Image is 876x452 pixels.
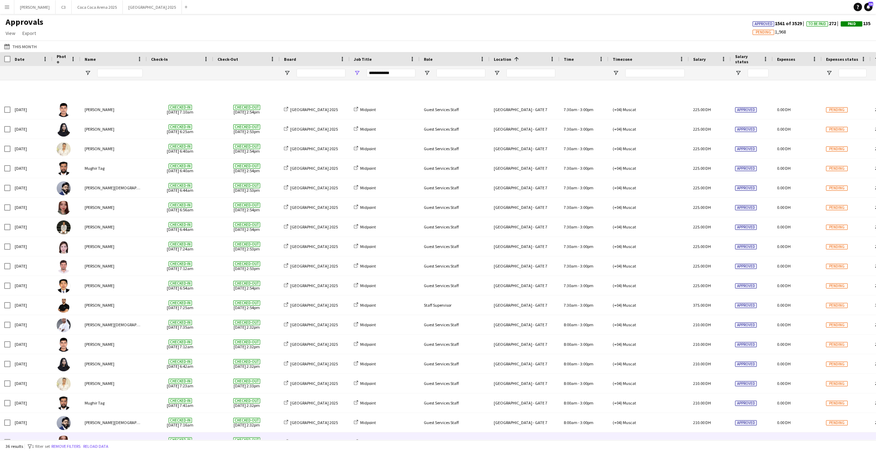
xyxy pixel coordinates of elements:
[578,146,579,151] span: -
[57,279,71,293] img: Oliver Francisco
[290,381,338,386] span: [GEOGRAPHIC_DATA] 2025
[420,393,490,413] div: Guest Services Staff
[10,198,52,217] div: [DATE]
[80,432,147,452] div: [PERSON_NAME]
[424,70,430,76] button: Open Filter Menu
[420,256,490,276] div: Guest Services Staff
[3,42,38,51] button: This Month
[420,237,490,256] div: Guest Services Staff
[354,205,376,210] a: Midpoint
[57,201,71,215] img: Mariah Calista Reiyong
[290,302,338,308] span: [GEOGRAPHIC_DATA] 2025
[290,126,338,132] span: [GEOGRAPHIC_DATA] 2025
[151,198,209,217] span: [DATE] 6:56am
[354,381,376,386] a: Midpoint
[735,127,757,132] span: Approved
[290,205,338,210] span: [GEOGRAPHIC_DATA] 2025
[735,146,757,152] span: Approved
[490,159,560,178] div: [GEOGRAPHIC_DATA] - GATE 7
[290,185,338,190] span: [GEOGRAPHIC_DATA] 2025
[826,185,848,191] span: Pending
[608,256,689,276] div: (+04) Muscat
[735,70,741,76] button: Open Filter Menu
[578,107,579,112] span: -
[420,276,490,295] div: Guest Services Staff
[218,139,276,158] span: [DATE] 2:54pm
[290,263,338,269] span: [GEOGRAPHIC_DATA] 2025
[420,296,490,315] div: Staff Supervisor
[735,107,757,112] span: Approved
[777,166,791,171] span: 0.00 DH
[693,146,711,151] span: 225.00 DH
[218,159,276,178] span: [DATE] 2:54pm
[151,119,209,139] span: [DATE] 6:25am
[806,20,841,27] span: 272
[608,119,689,139] div: (+04) Muscat
[360,400,376,406] span: Midpoint
[490,119,560,139] div: [GEOGRAPHIC_DATA] - GATE 7
[169,183,192,188] span: Checked-in
[80,335,147,354] div: [PERSON_NAME]
[290,322,338,327] span: [GEOGRAPHIC_DATA] 2025
[608,296,689,315] div: (+04) Muscat
[490,296,560,315] div: [GEOGRAPHIC_DATA] - GATE 7
[420,159,490,178] div: Guest Services Staff
[233,163,260,169] span: Checked-out
[169,105,192,110] span: Checked-in
[233,183,260,188] span: Checked-out
[420,354,490,373] div: Guest Services Staff
[753,20,806,27] span: 1561 of 3529
[360,107,376,112] span: Midpoint
[864,3,873,11] a: 36
[80,198,147,217] div: [PERSON_NAME]
[354,322,376,327] a: Midpoint
[354,57,372,62] span: Job Title
[490,139,560,158] div: [GEOGRAPHIC_DATA] - GATE 7
[490,178,560,197] div: [GEOGRAPHIC_DATA] - GATE 7
[57,396,71,410] img: Mughir Tag
[608,198,689,217] div: (+04) Muscat
[490,217,560,236] div: [GEOGRAPHIC_DATA] - GATE 7
[169,203,192,208] span: Checked-in
[10,315,52,334] div: [DATE]
[608,393,689,413] div: (+04) Muscat
[284,420,338,425] a: [GEOGRAPHIC_DATA] 2025
[290,244,338,249] span: [GEOGRAPHIC_DATA] 2025
[608,237,689,256] div: (+04) Muscat
[580,107,593,112] span: 3:00pm
[10,100,52,119] div: [DATE]
[756,30,771,35] span: Pending
[80,100,147,119] div: [PERSON_NAME]
[693,126,711,132] span: 225.00 DH
[354,70,360,76] button: Open Filter Menu
[151,139,209,158] span: [DATE] 6:40am
[490,354,560,373] div: [GEOGRAPHIC_DATA] - GATE 7
[354,439,376,445] a: Midpoint
[15,57,24,62] span: Date
[80,237,147,256] div: [PERSON_NAME]
[693,57,706,62] span: Salary
[151,159,209,178] span: [DATE] 6:40am
[80,139,147,158] div: [PERSON_NAME]
[354,263,376,269] a: Midpoint
[580,146,593,151] span: 3:00pm
[360,224,376,229] span: Midpoint
[218,119,276,139] span: [DATE] 2:53pm
[608,432,689,452] div: (+04) Muscat
[735,166,757,171] span: Approved
[420,139,490,158] div: Guest Services Staff
[420,315,490,334] div: Guest Services Staff
[420,198,490,217] div: Guest Services Staff
[80,276,147,295] div: [PERSON_NAME]
[57,357,71,371] img: Haaniya Ahmed
[284,57,296,62] span: Board
[360,342,376,347] span: Midpoint
[826,107,848,112] span: Pending
[218,198,276,217] span: [DATE] 2:54pm
[420,413,490,432] div: Guest Services Staff
[169,222,192,227] span: Checked-in
[50,443,82,450] button: Remove filters
[57,240,71,254] img: Imelda Quiachon
[169,124,192,130] span: Checked-in
[284,263,338,269] a: [GEOGRAPHIC_DATA] 2025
